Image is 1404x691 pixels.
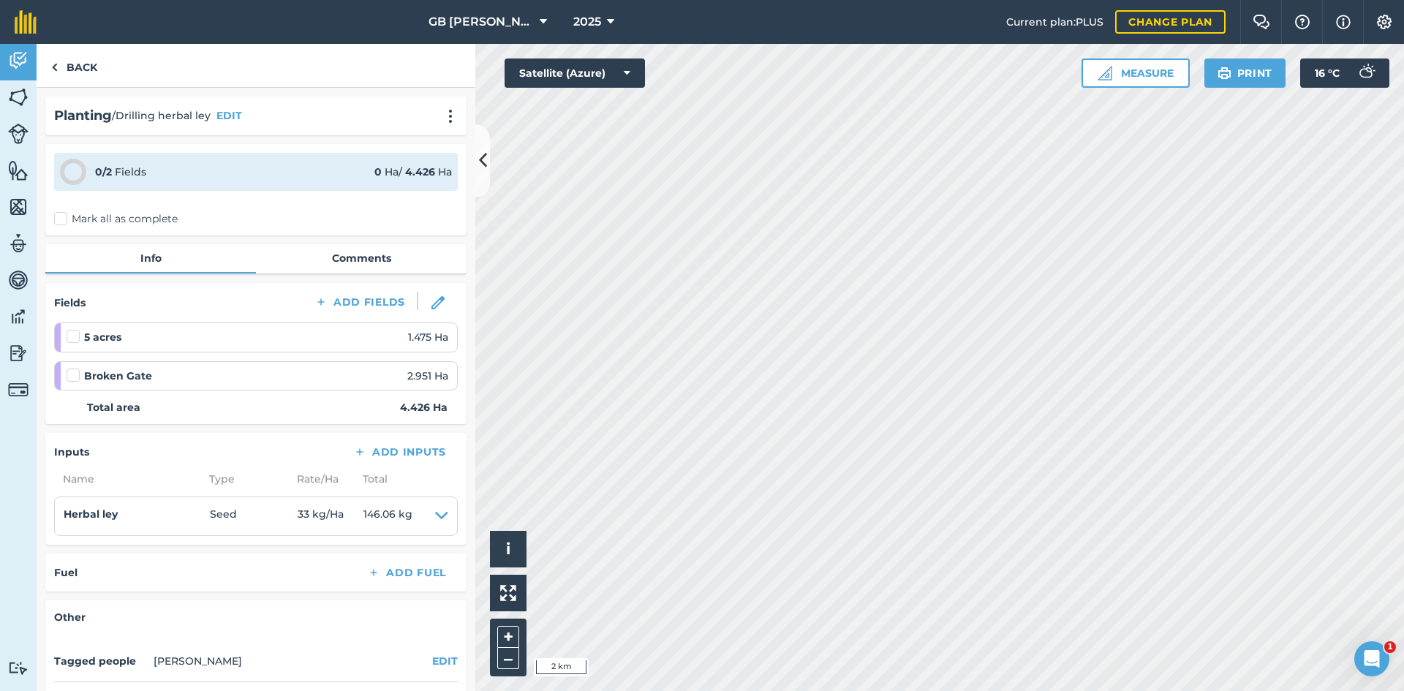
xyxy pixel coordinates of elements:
[8,342,29,364] img: svg+xml;base64,PD94bWwgdmVyc2lvbj0iMS4wIiBlbmNvZGluZz0idXRmLTgiPz4KPCEtLSBHZW5lcmF0b3I6IEFkb2JlIE...
[1218,64,1231,82] img: svg+xml;base64,PHN2ZyB4bWxucz0iaHR0cDovL3d3dy53My5vcmcvMjAwMC9zdmciIHdpZHRoPSIxOSIgaGVpZ2h0PSIyNC...
[1294,15,1311,29] img: A question mark icon
[400,399,448,415] strong: 4.426 Ha
[84,329,121,345] strong: 5 acres
[8,269,29,291] img: svg+xml;base64,PD94bWwgdmVyc2lvbj0iMS4wIiBlbmNvZGluZz0idXRmLTgiPz4KPCEtLSBHZW5lcmF0b3I6IEFkb2JlIE...
[497,648,519,669] button: –
[1006,14,1103,30] span: Current plan : PLUS
[51,58,58,76] img: svg+xml;base64,PHN2ZyB4bWxucz0iaHR0cDovL3d3dy53My5vcmcvMjAwMC9zdmciIHdpZHRoPSI5IiBoZWlnaHQ9IjI0Ii...
[8,233,29,254] img: svg+xml;base64,PD94bWwgdmVyc2lvbj0iMS4wIiBlbmNvZGluZz0idXRmLTgiPz4KPCEtLSBHZW5lcmF0b3I6IEFkb2JlIE...
[506,540,510,558] span: i
[1336,13,1351,31] img: svg+xml;base64,PHN2ZyB4bWxucz0iaHR0cDovL3d3dy53My5vcmcvMjAwMC9zdmciIHdpZHRoPSIxNyIgaGVpZ2h0PSIxNy...
[210,506,298,526] span: Seed
[8,50,29,72] img: svg+xml;base64,PD94bWwgdmVyc2lvbj0iMS4wIiBlbmNvZGluZz0idXRmLTgiPz4KPCEtLSBHZW5lcmF0b3I6IEFkb2JlIE...
[442,109,459,124] img: svg+xml;base64,PHN2ZyB4bWxucz0iaHR0cDovL3d3dy53My5vcmcvMjAwMC9zdmciIHdpZHRoPSIyMCIgaGVpZ2h0PSIyNC...
[1098,66,1112,80] img: Ruler icon
[363,506,412,526] span: 146.06 kg
[54,653,148,669] h4: Tagged people
[1375,15,1393,29] img: A cog icon
[216,107,242,124] button: EDIT
[54,609,458,625] h4: Other
[64,506,448,526] summary: Herbal leySeed33 kg/Ha146.06 kg
[298,506,363,526] span: 33 kg / Ha
[341,442,458,462] button: Add Inputs
[408,329,448,345] span: 1.475 Ha
[15,10,37,34] img: fieldmargin Logo
[54,295,86,311] h4: Fields
[500,585,516,601] img: Four arrows, one pointing top left, one top right, one bottom right and the last bottom left
[87,399,140,415] strong: Total area
[54,444,89,460] h4: Inputs
[1253,15,1270,29] img: Two speech bubbles overlapping with the left bubble in the forefront
[431,296,445,309] img: svg+xml;base64,PHN2ZyB3aWR0aD0iMTgiIGhlaWdodD0iMTgiIHZpZXdCb3g9IjAgMCAxOCAxOCIgZmlsbD0ibm9uZSIgeG...
[112,107,211,124] span: / Drilling herbal ley
[1115,10,1226,34] a: Change plan
[1354,641,1389,676] iframe: Intercom live chat
[8,124,29,144] img: svg+xml;base64,PD94bWwgdmVyc2lvbj0iMS4wIiBlbmNvZGluZz0idXRmLTgiPz4KPCEtLSBHZW5lcmF0b3I6IEFkb2JlIE...
[288,471,354,487] span: Rate/ Ha
[54,105,112,127] h2: Planting
[45,244,256,272] a: Info
[374,165,382,178] strong: 0
[84,368,152,384] strong: Broken Gate
[1384,641,1396,653] span: 1
[54,564,78,581] h4: Fuel
[95,165,112,178] strong: 0 / 2
[8,306,29,328] img: svg+xml;base64,PD94bWwgdmVyc2lvbj0iMS4wIiBlbmNvZGluZz0idXRmLTgiPz4KPCEtLSBHZW5lcmF0b3I6IEFkb2JlIE...
[1204,58,1286,88] button: Print
[432,653,458,669] button: EDIT
[303,292,417,312] button: Add Fields
[1082,58,1190,88] button: Measure
[37,44,112,87] a: Back
[154,653,242,669] li: [PERSON_NAME]
[54,211,178,227] label: Mark all as complete
[8,380,29,400] img: svg+xml;base64,PD94bWwgdmVyc2lvbj0iMS4wIiBlbmNvZGluZz0idXRmLTgiPz4KPCEtLSBHZW5lcmF0b3I6IEFkb2JlIE...
[1351,58,1381,88] img: svg+xml;base64,PD94bWwgdmVyc2lvbj0iMS4wIiBlbmNvZGluZz0idXRmLTgiPz4KPCEtLSBHZW5lcmF0b3I6IEFkb2JlIE...
[8,661,29,675] img: svg+xml;base64,PD94bWwgdmVyc2lvbj0iMS4wIiBlbmNvZGluZz0idXRmLTgiPz4KPCEtLSBHZW5lcmF0b3I6IEFkb2JlIE...
[8,196,29,218] img: svg+xml;base64,PHN2ZyB4bWxucz0iaHR0cDovL3d3dy53My5vcmcvMjAwMC9zdmciIHdpZHRoPSI1NiIgaGVpZ2h0PSI2MC...
[8,159,29,181] img: svg+xml;base64,PHN2ZyB4bWxucz0iaHR0cDovL3d3dy53My5vcmcvMjAwMC9zdmciIHdpZHRoPSI1NiIgaGVpZ2h0PSI2MC...
[200,471,288,487] span: Type
[429,13,534,31] span: GB [PERSON_NAME] Farms
[354,471,388,487] span: Total
[95,164,146,180] div: Fields
[54,471,200,487] span: Name
[505,58,645,88] button: Satellite (Azure)
[1300,58,1389,88] button: 16 °C
[405,165,435,178] strong: 4.426
[490,531,526,567] button: i
[407,368,448,384] span: 2.951 Ha
[355,562,458,583] button: Add Fuel
[256,244,467,272] a: Comments
[573,13,601,31] span: 2025
[1315,58,1340,88] span: 16 ° C
[497,626,519,648] button: +
[374,164,452,180] div: Ha / Ha
[64,506,210,522] h4: Herbal ley
[8,86,29,108] img: svg+xml;base64,PHN2ZyB4bWxucz0iaHR0cDovL3d3dy53My5vcmcvMjAwMC9zdmciIHdpZHRoPSI1NiIgaGVpZ2h0PSI2MC...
